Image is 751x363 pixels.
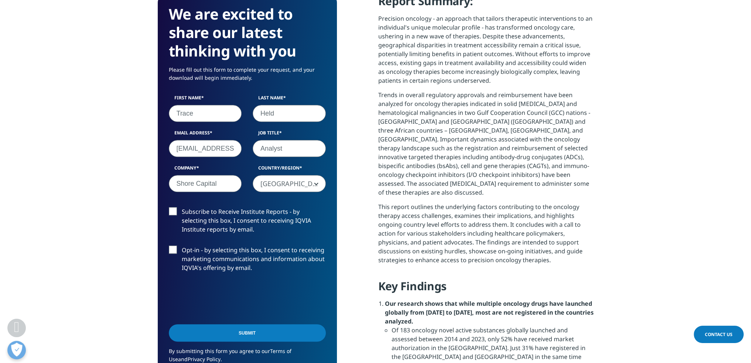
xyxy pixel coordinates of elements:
span: United States [253,175,325,192]
a: Contact Us [694,326,744,343]
input: Submit [169,324,326,342]
p: Precision oncology - an approach that tailors therapeutic interventions to an individual's unique... [378,14,594,90]
label: First Name [169,95,242,105]
h3: We are excited to share our latest thinking with you [169,5,326,60]
label: Country/Region [253,165,326,175]
p: Trends in overall regulatory approvals and reimbursement have been analyzed for oncology therapie... [378,90,594,202]
h4: Key Findings [378,279,594,299]
button: Open Preferences [7,341,26,359]
label: Opt-in - by selecting this box, I consent to receiving marketing communications and information a... [169,246,326,276]
a: Privacy Policy [188,356,221,363]
strong: Our research shows that while multiple oncology drugs have launched globally from [DATE] to [DATE... [385,299,594,325]
p: This report outlines the underlying factors contributing to the oncology therapy access challenge... [378,202,594,270]
label: Subscribe to Receive Institute Reports - by selecting this box, I consent to receiving IQVIA Inst... [169,207,326,238]
label: Company [169,165,242,175]
p: Please fill out this form to complete your request, and your download will begin immediately. [169,66,326,88]
label: Last Name [253,95,326,105]
label: Email Address [169,130,242,140]
label: Job Title [253,130,326,140]
span: United States [253,175,326,192]
iframe: reCAPTCHA [169,284,281,313]
span: Contact Us [705,331,733,338]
